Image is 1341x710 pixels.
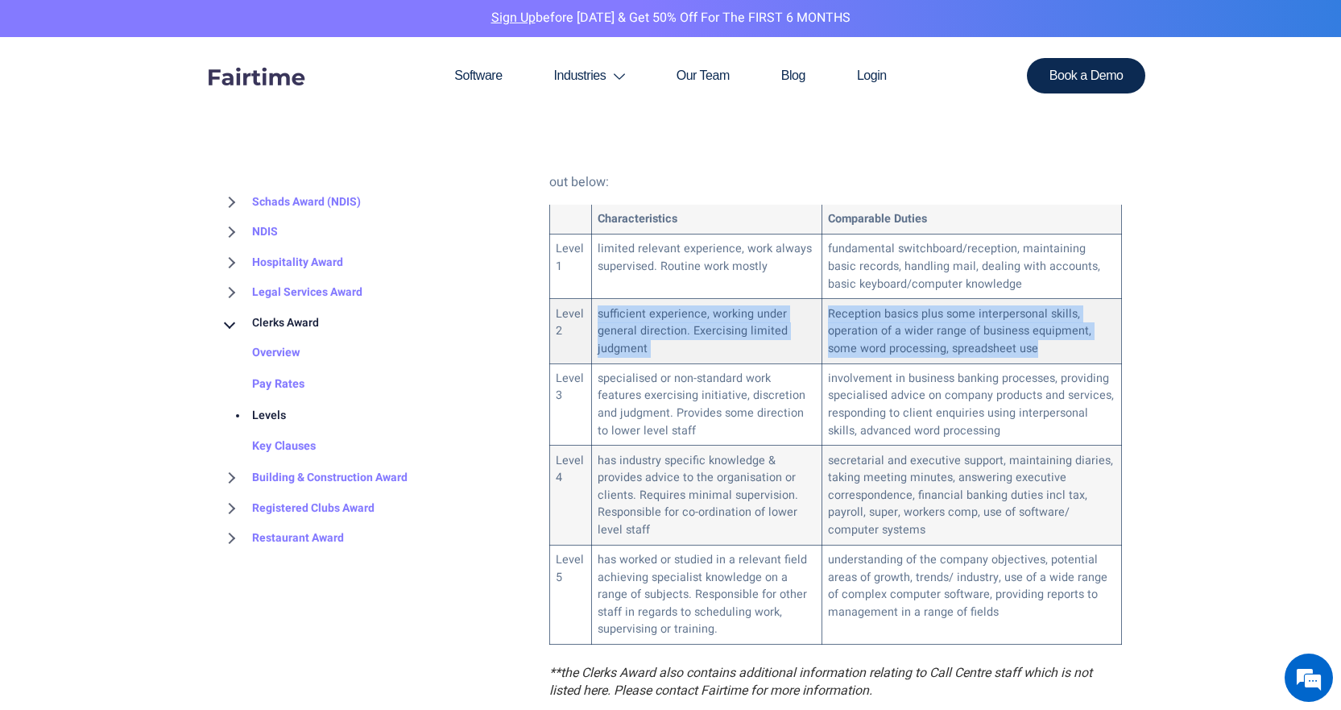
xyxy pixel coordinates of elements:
td: sufficient experience, working under general direction. Exercising limited judgment [591,299,822,363]
td: has industry specific knowledge & provides advice to the organisation or clients. Requires minima... [591,446,822,545]
a: Legal Services Award [220,278,362,309]
div: Minimize live chat window [264,8,303,47]
img: d_7003521856_operators_12627000000521031 [27,81,68,121]
figcaption: **the Clerks Award also contains additional information relating to Call Centre staff which is no... [549,664,1122,700]
a: Book a Demo [1027,58,1146,93]
a: NDIS [220,218,278,248]
td: Level 4 [549,446,591,545]
td: Level 5 [549,545,591,644]
a: Schads Award (NDIS) [220,187,361,218]
td: Level 2 [549,299,591,363]
td: understanding of the company objectives, potential areas of growth, trends/ industry, use of a wi... [822,545,1121,644]
td: secretarial and executive support, maintaining diaries, taking meeting minutes, answering executi... [822,446,1121,545]
div: Need Clerks Rates? [84,90,271,112]
p: before [DATE] & Get 50% Off for the FIRST 6 MONTHS [12,8,1329,29]
td: involvement in business banking processes, providing specialised advice on company products and s... [822,363,1121,446]
td: Reception basics plus some interpersonal skills, operation of a wider range of business equipment... [822,299,1121,363]
td: Level 3 [549,363,591,446]
a: Clerks Award [220,308,319,338]
a: Key Clauses [220,432,316,463]
a: Restaurant Award [220,523,344,554]
a: Registered Clubs Award [220,493,375,524]
a: Pay Rates [220,369,304,401]
a: Login [831,37,913,114]
td: fundamental switchboard/reception, maintaining basic records, handling mail, dealing with account... [822,235,1121,299]
div: BROWSE TOPICS [220,153,525,554]
div: Need Clerks Rates? [27,313,118,326]
textarea: Enter details in the input field [8,469,307,526]
a: Blog [755,37,831,114]
td: has worked or studied in a relevant field achieving specialist knowledge on a range of subjects. ... [591,545,822,644]
a: Our Team [651,37,755,114]
a: Sign Up [491,8,536,27]
td: Level 1 [549,235,591,299]
a: Overview [220,338,300,370]
a: Software [428,37,528,114]
strong: Comparable Duties [828,210,927,227]
a: Building & Construction Award [220,463,408,493]
strong: Characteristics [598,210,677,227]
span: Book a Demo [1049,69,1124,82]
a: Hospitality Award [220,247,343,278]
a: Industries [528,37,651,114]
td: limited relevant experience, work always supervised. Routine work mostly [591,235,822,299]
div: We'll Send Them to You [37,346,255,363]
td: specialised or non-standard work features exercising initiative, discretion and judgment. Provide... [591,363,822,446]
a: Levels [220,401,286,432]
nav: BROWSE TOPICS [220,187,525,554]
div: Submit [209,407,255,428]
